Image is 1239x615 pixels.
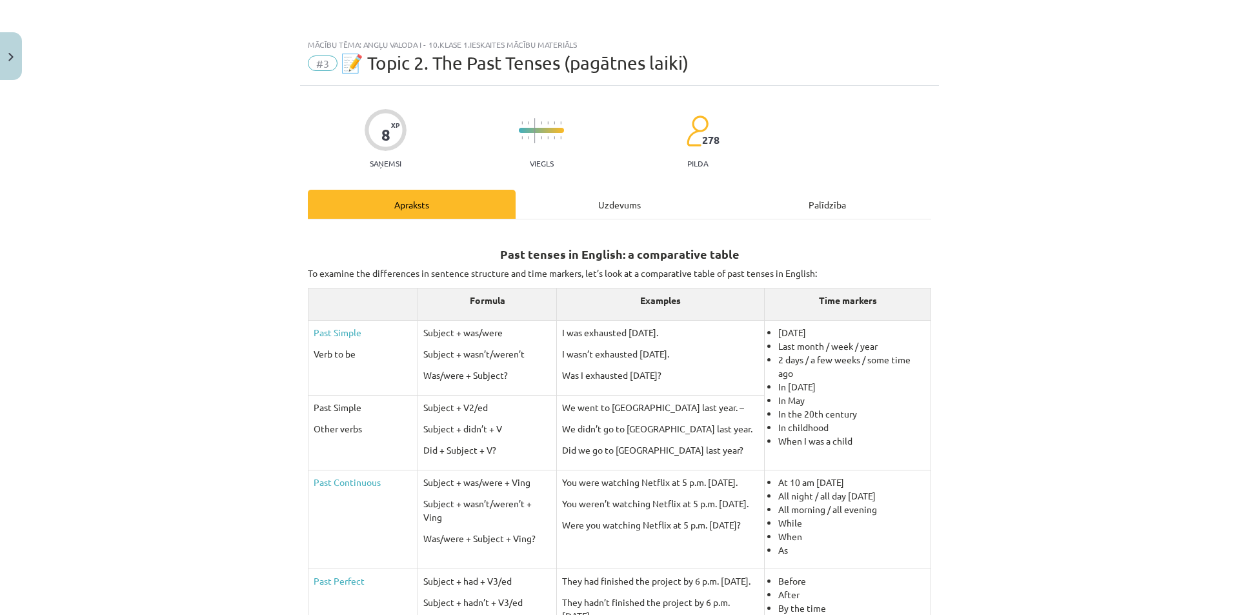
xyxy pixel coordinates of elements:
[778,434,925,448] li: When I was a child
[562,497,759,510] p: You weren’t watching Netflix at 5 p.m. [DATE].
[308,40,931,49] div: Mācību tēma: Angļu valoda i - 10.klase 1.ieskaites mācību materiāls
[541,121,542,125] img: icon-short-line-57e1e144782c952c97e751825c79c345078a6d821885a25fce030b3d8c18986b.svg
[423,401,551,414] p: Subject + V2/ed
[423,574,551,588] p: Subject + had + V3/ed
[314,401,412,414] p: Past Simple
[521,121,523,125] img: icon-short-line-57e1e144782c952c97e751825c79c345078a6d821885a25fce030b3d8c18986b.svg
[778,516,925,530] li: While
[528,121,529,125] img: icon-short-line-57e1e144782c952c97e751825c79c345078a6d821885a25fce030b3d8c18986b.svg
[470,294,505,306] b: Formula
[308,55,337,71] span: #3
[381,126,390,144] div: 8
[778,601,925,615] li: By the time
[554,121,555,125] img: icon-short-line-57e1e144782c952c97e751825c79c345078a6d821885a25fce030b3d8c18986b.svg
[423,422,551,436] p: Subject + didn’t + V
[308,190,516,219] div: Apraksts
[778,407,925,421] li: In the 20th century
[778,326,925,339] li: [DATE]
[778,380,925,394] li: In [DATE]
[562,326,759,339] p: I was exhausted [DATE].
[423,326,551,339] p: Subject + was/were
[778,394,925,407] li: In May
[778,574,925,588] li: Before
[778,421,925,434] li: In childhood
[778,530,925,543] li: When
[541,136,542,139] img: icon-short-line-57e1e144782c952c97e751825c79c345078a6d821885a25fce030b3d8c18986b.svg
[562,476,759,489] p: You were watching Netflix at 5 p.m. [DATE].
[308,267,931,280] p: To examine the differences in sentence structure and time markers, let’s look at a comparative ta...
[723,190,931,219] div: Palīdzība
[778,588,925,601] li: After
[560,136,561,139] img: icon-short-line-57e1e144782c952c97e751825c79c345078a6d821885a25fce030b3d8c18986b.svg
[778,339,925,353] li: Last month / week / year
[778,543,925,557] li: As
[562,401,759,414] p: We went to [GEOGRAPHIC_DATA] last year. –
[534,118,536,143] img: icon-long-line-d9ea69661e0d244f92f715978eff75569469978d946b2353a9bb055b3ed8787d.svg
[562,518,759,532] p: Were you watching Netflix at 5 p.m. [DATE]?
[314,422,412,436] p: Other verbs
[314,476,381,488] a: Past Continuous
[365,159,407,168] p: Saņemsi
[423,368,551,382] p: Was/were + Subject?
[686,115,709,147] img: students-c634bb4e5e11cddfef0936a35e636f08e4e9abd3cc4e673bd6f9a4125e45ecb1.svg
[530,159,554,168] p: Viegls
[516,190,723,219] div: Uzdevums
[562,443,759,457] p: Did we go to [GEOGRAPHIC_DATA] last year?
[560,121,561,125] img: icon-short-line-57e1e144782c952c97e751825c79c345078a6d821885a25fce030b3d8c18986b.svg
[562,368,759,382] p: Was I exhausted [DATE]?
[687,159,708,168] p: pilda
[562,347,759,361] p: I wasn’t exhausted [DATE].
[500,247,740,261] strong: Past tenses in English: a comparative table
[314,347,412,361] p: Verb to be
[341,52,689,74] span: 📝 Topic 2. The Past Tenses (pagātnes laiki)
[640,294,681,306] b: Examples
[778,476,925,489] li: At 10 am [DATE]
[423,347,551,361] p: Subject + wasn’t/weren’t
[778,353,925,380] li: 2 days / a few weeks / some time ago
[423,532,551,545] p: Was/were + Subject + Ving?
[547,121,549,125] img: icon-short-line-57e1e144782c952c97e751825c79c345078a6d821885a25fce030b3d8c18986b.svg
[423,596,551,609] p: Subject + hadn’t + V3/ed
[8,53,14,61] img: icon-close-lesson-0947bae3869378f0d4975bcd49f059093ad1ed9edebbc8119c70593378902aed.svg
[521,136,523,139] img: icon-short-line-57e1e144782c952c97e751825c79c345078a6d821885a25fce030b3d8c18986b.svg
[391,121,399,128] span: XP
[547,136,549,139] img: icon-short-line-57e1e144782c952c97e751825c79c345078a6d821885a25fce030b3d8c18986b.svg
[314,327,361,338] a: Past Simple
[562,422,759,436] p: We didn’t go to [GEOGRAPHIC_DATA] last year.
[819,294,877,306] b: Time markers
[314,575,365,587] a: Past Perfect
[423,443,551,457] p: Did + Subject + V?
[562,574,759,588] p: They had finished the project by 6 p.m. [DATE].
[778,503,925,516] li: All morning / all evening
[778,489,925,503] li: All night / all day [DATE]
[528,136,529,139] img: icon-short-line-57e1e144782c952c97e751825c79c345078a6d821885a25fce030b3d8c18986b.svg
[423,476,551,489] p: Subject + was/were + Ving
[702,134,720,146] span: 278
[554,136,555,139] img: icon-short-line-57e1e144782c952c97e751825c79c345078a6d821885a25fce030b3d8c18986b.svg
[423,497,551,524] p: Subject + wasn’t/weren’t + Ving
